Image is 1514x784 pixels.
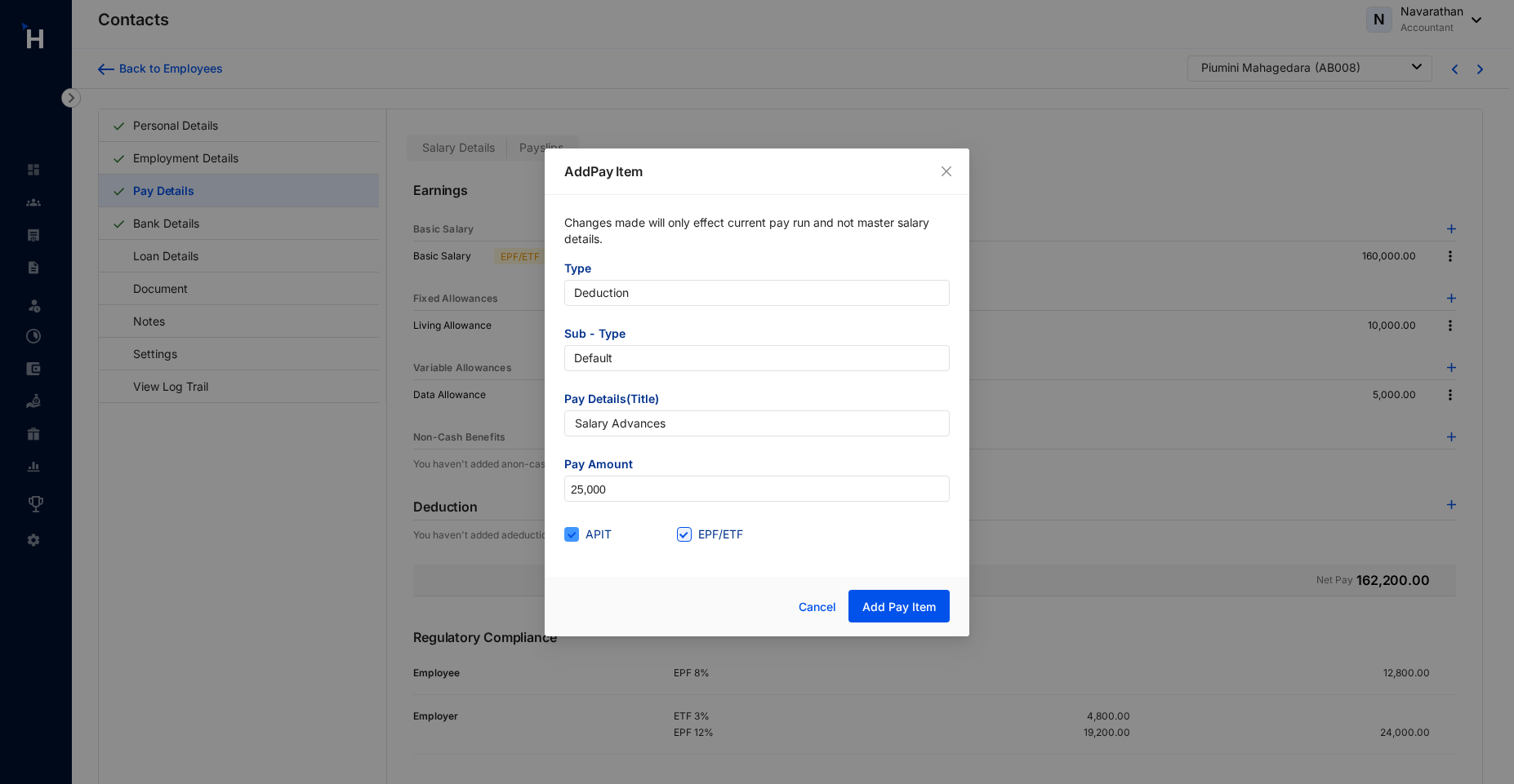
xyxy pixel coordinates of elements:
[692,525,750,543] span: EPF/ETF
[574,346,940,370] span: Default
[937,162,955,180] button: Close
[579,525,618,543] span: APIT
[564,326,950,345] span: Sub - Type
[564,391,950,410] span: Pay Details(Title)
[940,165,953,178] span: close
[564,162,950,181] p: Add Pay Item
[564,260,950,280] span: Type
[799,598,836,616] span: Cancel
[848,590,950,622] button: Add Pay Item
[786,591,848,623] button: Cancel
[862,599,936,615] span: Add Pay Item
[564,456,950,476] span: Pay Amount
[565,476,949,503] input: Amount
[564,215,950,260] p: Changes made will only effect current pay run and not master salary details.
[574,281,940,305] span: Deduction
[564,410,950,436] input: Pay item title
